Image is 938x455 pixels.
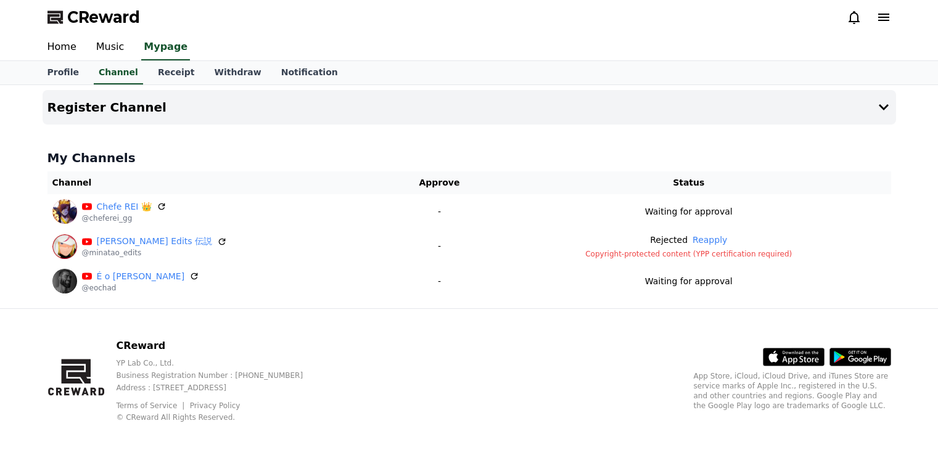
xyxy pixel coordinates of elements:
[97,235,213,248] a: [PERSON_NAME] Edits 伝説
[397,205,482,218] p: -
[141,35,190,60] a: Mypage
[97,200,152,213] a: Chefe REI 👑
[116,383,323,393] p: Address : [STREET_ADDRESS]
[204,61,271,84] a: Withdraw
[94,61,143,84] a: Channel
[38,61,89,84] a: Profile
[97,270,185,283] a: É o [PERSON_NAME]
[487,171,891,194] th: Status
[52,269,77,293] img: É o Chad
[116,401,186,410] a: Terms of Service
[47,7,140,27] a: CReward
[645,275,733,288] p: Waiting for approval
[43,90,896,125] button: Register Channel
[397,240,482,253] p: -
[190,401,241,410] a: Privacy Policy
[52,234,77,259] img: Minatão Edits 伝説
[67,7,140,27] span: CReward
[116,338,323,353] p: CReward
[47,171,392,194] th: Channel
[148,61,205,84] a: Receipt
[116,358,323,368] p: YP Lab Co., Ltd.
[116,412,323,422] p: © CReward All Rights Reserved.
[52,199,77,224] img: Chefe REI 👑
[47,149,891,166] h4: My Channels
[694,371,891,411] p: App Store, iCloud, iCloud Drive, and iTunes Store are service marks of Apple Inc., registered in ...
[82,248,228,258] p: @minatao_edits
[693,234,727,247] button: Reapply
[86,35,134,60] a: Music
[116,371,323,380] p: Business Registration Number : [PHONE_NUMBER]
[392,171,487,194] th: Approve
[82,213,167,223] p: @cheferei_gg
[38,35,86,60] a: Home
[645,205,733,218] p: Waiting for approval
[47,100,167,114] h4: Register Channel
[397,275,482,288] p: -
[650,234,688,247] p: Rejected
[82,283,200,293] p: @eochad
[492,249,886,259] p: Copyright-protected content (YPP certification required)
[271,61,348,84] a: Notification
